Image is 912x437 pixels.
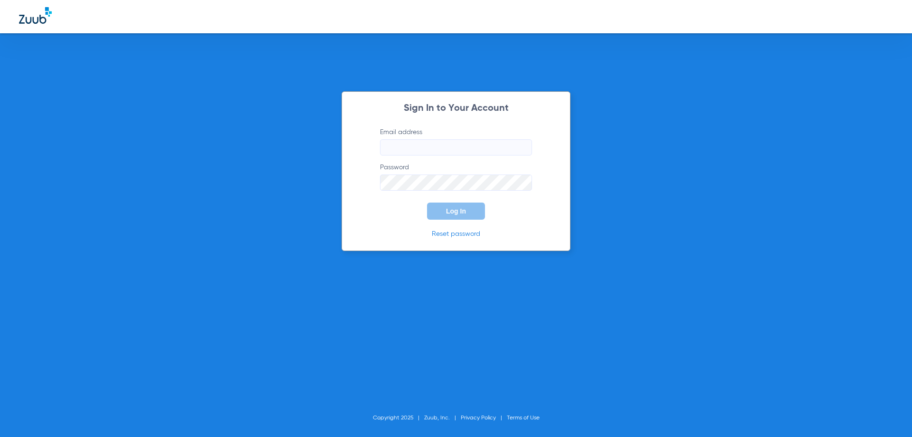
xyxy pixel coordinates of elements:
input: Password [380,175,532,191]
span: Log In [446,207,466,215]
button: Log In [427,203,485,220]
label: Password [380,163,532,191]
a: Terms of Use [507,415,540,421]
input: Email address [380,139,532,155]
li: Copyright 2025 [373,413,424,423]
li: Zuub, Inc. [424,413,461,423]
img: Zuub Logo [19,7,52,24]
h2: Sign In to Your Account [366,104,546,113]
a: Reset password [432,231,480,237]
label: Email address [380,127,532,155]
a: Privacy Policy [461,415,496,421]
